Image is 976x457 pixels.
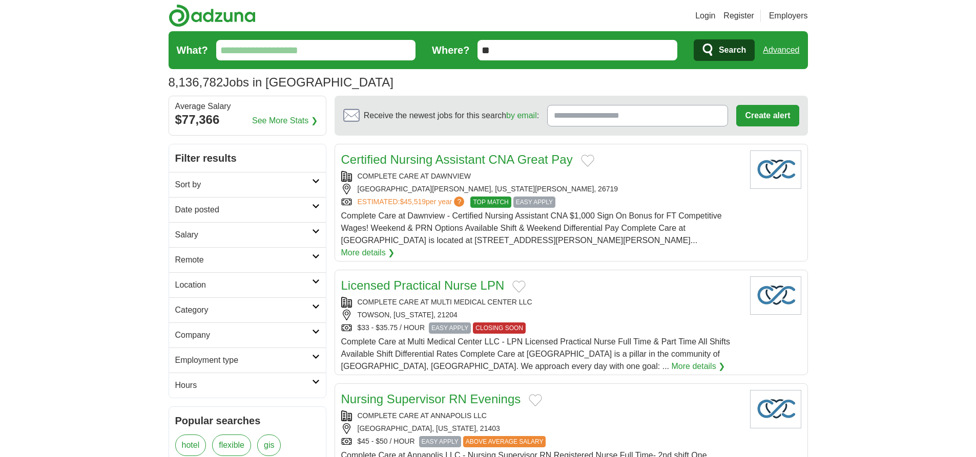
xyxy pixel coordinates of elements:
[257,434,281,456] a: gis
[419,436,461,447] span: EASY APPLY
[175,304,312,316] h2: Category
[175,434,206,456] a: hotel
[175,179,312,191] h2: Sort by
[719,40,746,60] span: Search
[341,392,521,406] a: Nursing Supervisor RN Evenings
[175,413,320,428] h2: Popular searches
[454,197,464,207] span: ?
[169,197,326,222] a: Date posted
[252,115,318,127] a: See More Stats ❯
[169,272,326,297] a: Location
[212,434,251,456] a: flexible
[473,322,526,334] span: CLOSING SOON
[750,150,801,189] img: Company logo
[429,322,471,334] span: EASY APPLY
[671,360,725,373] a: More details ❯
[175,379,312,391] h2: Hours
[175,279,312,291] h2: Location
[175,229,312,241] h2: Salary
[169,4,256,27] img: Adzuna logo
[175,204,312,216] h2: Date posted
[169,297,326,322] a: Category
[169,373,326,398] a: Hours
[694,39,755,61] button: Search
[506,111,537,120] a: by email
[341,322,742,334] div: $33 - $35.75 / HOUR
[341,278,505,292] a: Licensed Practical Nurse LPN
[175,329,312,341] h2: Company
[470,197,511,208] span: TOP MATCH
[175,102,320,111] div: Average Salary
[169,172,326,197] a: Sort by
[341,410,742,421] div: COMPLETE CARE AT ANNAPOLIS LLC
[432,42,469,58] label: Where?
[169,144,326,172] h2: Filter results
[175,254,312,266] h2: Remote
[695,10,715,22] a: Login
[169,247,326,272] a: Remote
[177,42,208,58] label: What?
[463,436,546,447] span: ABOVE AVERAGE SALARY
[341,297,742,308] div: COMPLETE CARE AT MULTI MEDICAL CENTER LLC
[358,197,467,208] a: ESTIMATED:$45,519per year?
[341,153,573,166] a: Certified Nursing Assistant CNA Great Pay
[750,390,801,428] img: Company logo
[341,184,742,194] div: [GEOGRAPHIC_DATA][PERSON_NAME], [US_STATE][PERSON_NAME], 26719
[169,322,326,347] a: Company
[341,211,722,245] span: Complete Care at Dawnview - Certified Nursing Assistant CNA $1,000 Sign On Bonus for FT Competiti...
[341,423,742,434] div: [GEOGRAPHIC_DATA], [US_STATE], 21403
[341,171,742,182] div: COMPLETE CARE AT DAWNVIEW
[513,197,555,208] span: EASY APPLY
[763,40,799,60] a: Advanced
[736,105,799,126] button: Create alert
[169,222,326,247] a: Salary
[341,247,395,259] a: More details ❯
[169,73,223,92] span: 8,136,782
[169,347,326,373] a: Employment type
[364,110,539,122] span: Receive the newest jobs for this search :
[175,354,312,366] h2: Employment type
[341,337,730,371] span: Complete Care at Multi Medical Center LLC - LPN Licensed Practical Nurse Full Time & Part Time Al...
[529,394,542,406] button: Add to favorite jobs
[769,10,808,22] a: Employers
[341,310,742,320] div: TOWSON, [US_STATE], 21204
[723,10,754,22] a: Register
[400,198,426,206] span: $45,519
[175,111,320,129] div: $77,366
[750,276,801,315] img: Company logo
[512,280,526,293] button: Add to favorite jobs
[169,75,393,89] h1: Jobs in [GEOGRAPHIC_DATA]
[341,436,742,447] div: $45 - $50 / HOUR
[581,155,594,167] button: Add to favorite jobs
